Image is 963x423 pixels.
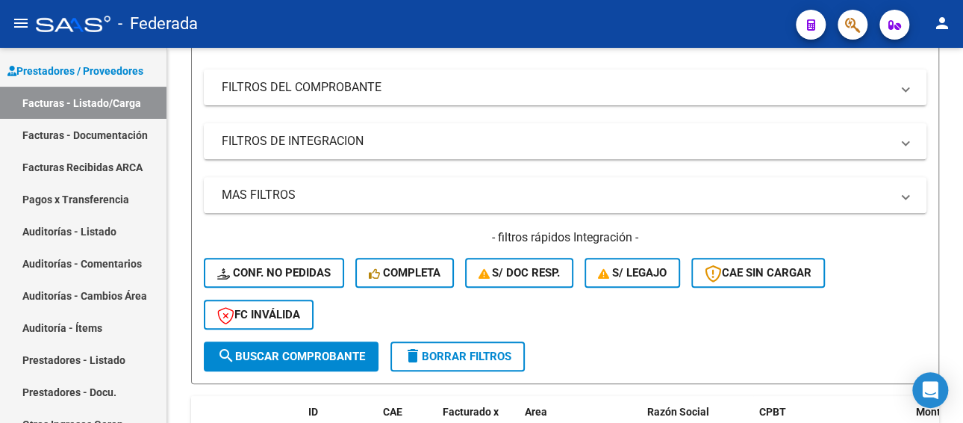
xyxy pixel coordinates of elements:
span: Completa [369,266,440,280]
button: S/ legajo [585,258,680,288]
mat-icon: search [217,347,235,365]
span: S/ legajo [598,266,667,280]
mat-panel-title: FILTROS DEL COMPROBANTE [222,79,891,96]
mat-expansion-panel-header: FILTROS DEL COMPROBANTE [204,70,926,105]
mat-expansion-panel-header: FILTROS DE INTEGRACION [204,123,926,159]
span: CAE SIN CARGAR [705,266,811,280]
span: Razón Social [647,406,709,418]
span: ID [308,406,318,418]
button: Borrar Filtros [390,342,525,371]
button: Conf. no pedidas [204,258,344,288]
span: FC Inválida [217,308,300,321]
mat-icon: menu [12,14,30,32]
span: - Federada [118,7,198,40]
span: CAE [383,406,402,418]
span: CPBT [759,406,786,418]
mat-expansion-panel-header: MAS FILTROS [204,177,926,213]
button: CAE SIN CARGAR [691,258,825,288]
span: Area [525,406,547,418]
button: Completa [355,258,454,288]
mat-icon: delete [404,347,422,365]
mat-icon: person [933,14,951,32]
span: Conf. no pedidas [217,266,331,280]
span: Prestadores / Proveedores [7,63,143,79]
span: Borrar Filtros [404,350,511,363]
button: Buscar Comprobante [204,342,378,371]
span: Monto [916,406,947,418]
mat-panel-title: FILTROS DE INTEGRACION [222,133,891,149]
span: S/ Doc Resp. [479,266,561,280]
button: FC Inválida [204,300,314,330]
div: Open Intercom Messenger [912,372,948,408]
h4: - filtros rápidos Integración - [204,229,926,246]
span: Buscar Comprobante [217,350,365,363]
button: S/ Doc Resp. [465,258,574,288]
mat-panel-title: MAS FILTROS [222,187,891,203]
